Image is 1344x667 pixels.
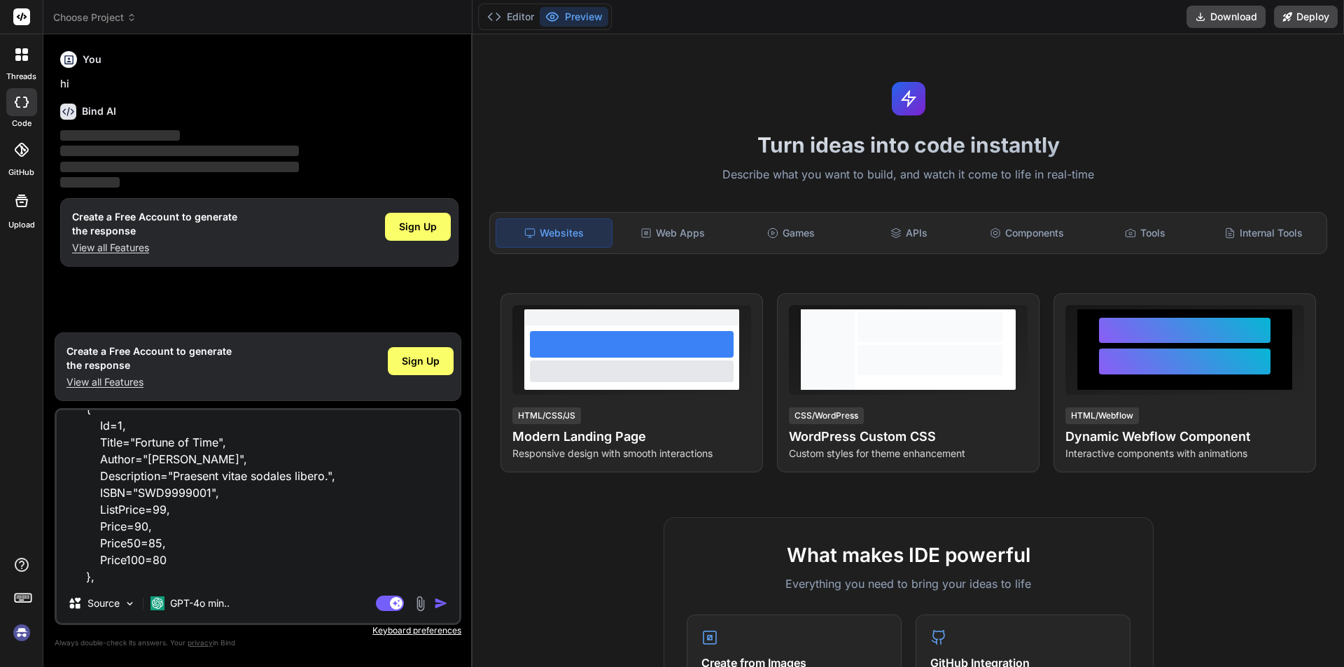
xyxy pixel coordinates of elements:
[60,76,458,92] p: hi
[481,166,1336,184] p: Describe what you want to build, and watch it come to life in real-time
[412,596,428,612] img: attachment
[1065,427,1304,447] h4: Dynamic Webflow Component
[789,447,1028,461] p: Custom styles for theme enhancement
[87,596,120,610] p: Source
[496,218,612,248] div: Websites
[969,218,1085,248] div: Components
[60,146,299,156] span: ‌
[399,220,437,234] span: Sign Up
[55,625,461,636] p: Keyboard preferences
[1088,218,1203,248] div: Tools
[402,354,440,368] span: Sign Up
[82,104,116,118] h6: Bind AI
[124,598,136,610] img: Pick Models
[170,596,230,610] p: GPT-4o min..
[789,407,864,424] div: CSS/WordPress
[851,218,967,248] div: APIs
[1065,407,1139,424] div: HTML/Webflow
[687,540,1130,570] h2: What makes IDE powerful
[60,130,180,141] span: ‌
[188,638,213,647] span: privacy
[6,71,36,83] label: threads
[66,344,232,372] h1: Create a Free Account to generate the response
[1186,6,1266,28] button: Download
[10,621,34,645] img: signin
[8,219,35,231] label: Upload
[1274,6,1338,28] button: Deploy
[12,118,31,129] label: code
[615,218,731,248] div: Web Apps
[789,427,1028,447] h4: WordPress Custom CSS
[83,52,101,66] h6: You
[55,636,461,650] p: Always double-check its answers. Your in Bind
[687,575,1130,592] p: Everything you need to bring your ideas to life
[53,10,136,24] span: Choose Project
[481,132,1336,157] h1: Turn ideas into code instantly
[1205,218,1321,248] div: Internal Tools
[512,427,751,447] h4: Modern Landing Page
[150,596,164,610] img: GPT-4o mini
[8,167,34,178] label: GitHub
[512,447,751,461] p: Responsive design with smooth interactions
[512,407,581,424] div: HTML/CSS/JS
[60,162,299,172] span: ‌
[72,241,237,255] p: View all Features
[482,7,540,27] button: Editor
[734,218,849,248] div: Games
[540,7,608,27] button: Preview
[434,596,448,610] img: icon
[72,210,237,238] h1: Create a Free Account to generate the response
[60,177,120,188] span: ‌
[66,375,232,389] p: View all Features
[57,410,459,584] textarea: modelBuilder.Entity<Category>().HasData( new Product { Id=1, Title="Fortune of Time", Author="[PE...
[1065,447,1304,461] p: Interactive components with animations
